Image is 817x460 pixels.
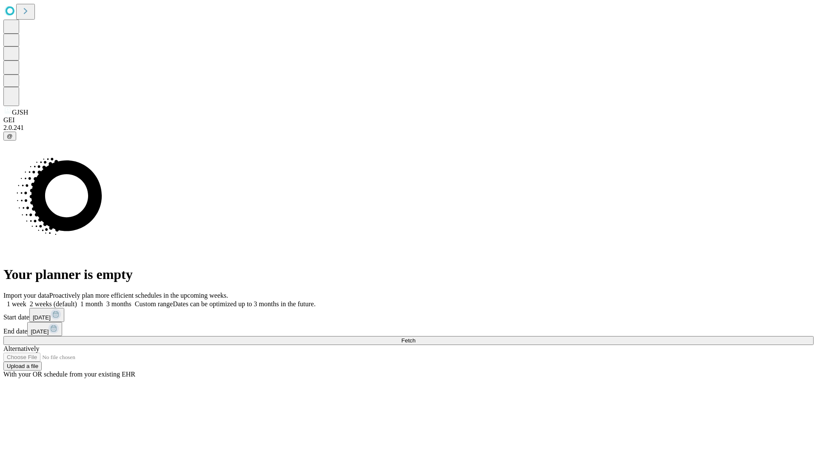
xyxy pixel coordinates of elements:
div: Start date [3,308,814,322]
button: @ [3,132,16,141]
span: [DATE] [31,328,49,335]
span: @ [7,133,13,139]
div: 2.0.241 [3,124,814,132]
div: End date [3,322,814,336]
button: [DATE] [29,308,64,322]
span: 3 months [106,300,131,308]
span: 1 week [7,300,26,308]
span: GJSH [12,109,28,116]
div: GEI [3,116,814,124]
span: Dates can be optimized up to 3 months in the future. [173,300,315,308]
span: 1 month [80,300,103,308]
span: With your OR schedule from your existing EHR [3,371,135,378]
button: Fetch [3,336,814,345]
span: Custom range [135,300,173,308]
span: Fetch [401,337,415,344]
button: Upload a file [3,362,42,371]
span: Proactively plan more efficient schedules in the upcoming weeks. [49,292,228,299]
h1: Your planner is empty [3,267,814,282]
button: [DATE] [27,322,62,336]
span: Alternatively [3,345,39,352]
span: 2 weeks (default) [30,300,77,308]
span: Import your data [3,292,49,299]
span: [DATE] [33,314,51,321]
